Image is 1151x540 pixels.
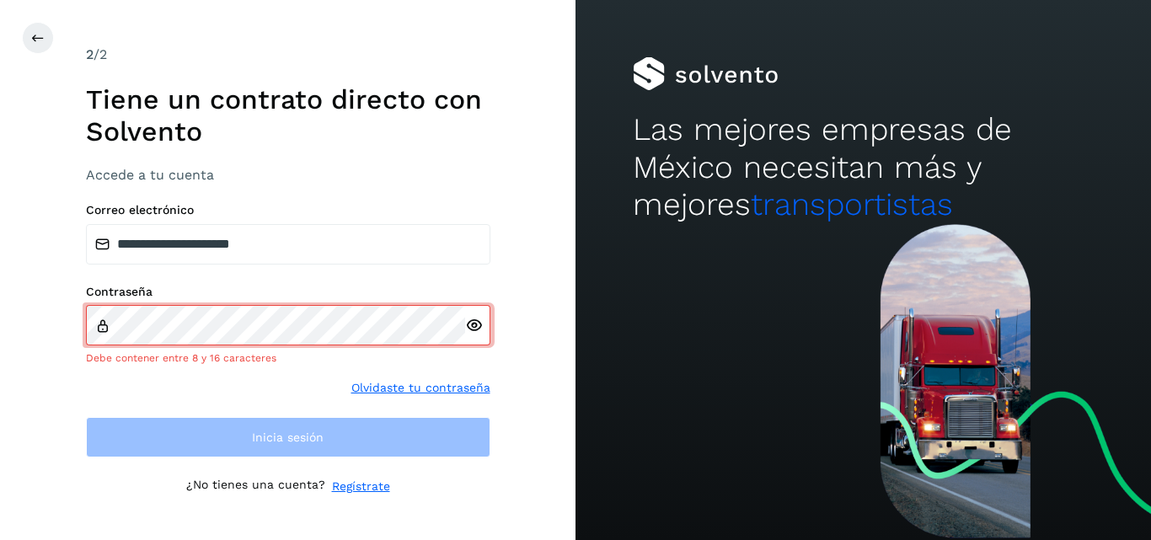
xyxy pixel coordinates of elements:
[332,478,390,495] a: Regístrate
[86,83,490,148] h1: Tiene un contrato directo con Solvento
[86,285,490,299] label: Contraseña
[633,111,1093,223] h2: Las mejores empresas de México necesitan más y mejores
[86,350,490,366] div: Debe contener entre 8 y 16 caracteres
[351,379,490,397] a: Olvidaste tu contraseña
[86,417,490,457] button: Inicia sesión
[86,46,94,62] span: 2
[86,45,490,65] div: /2
[186,478,325,495] p: ¿No tienes una cuenta?
[86,203,490,217] label: Correo electrónico
[252,431,324,443] span: Inicia sesión
[86,167,490,183] h3: Accede a tu cuenta
[751,186,953,222] span: transportistas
